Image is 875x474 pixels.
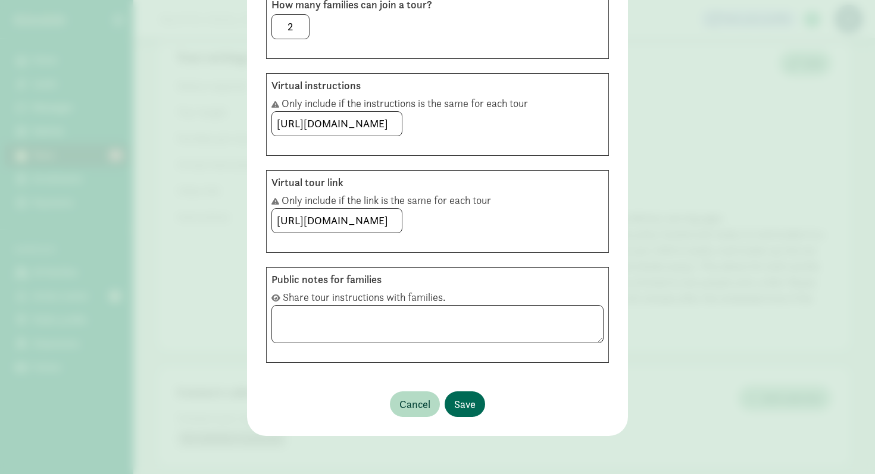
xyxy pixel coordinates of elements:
label: Public notes for families [271,272,604,287]
span: Only include if the link is the same for each tour [282,193,491,207]
label: Virtual tour link [271,175,604,190]
button: Cancel [390,391,440,417]
label: Virtual instructions [271,79,604,93]
iframe: Chat Widget [815,417,875,474]
span: Save [454,396,476,412]
button: Save [445,391,485,417]
span: Share tour instructions with families. [283,290,445,304]
span: Cancel [399,396,430,412]
span: Only include if the instructions is the same for each tour [282,96,528,110]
